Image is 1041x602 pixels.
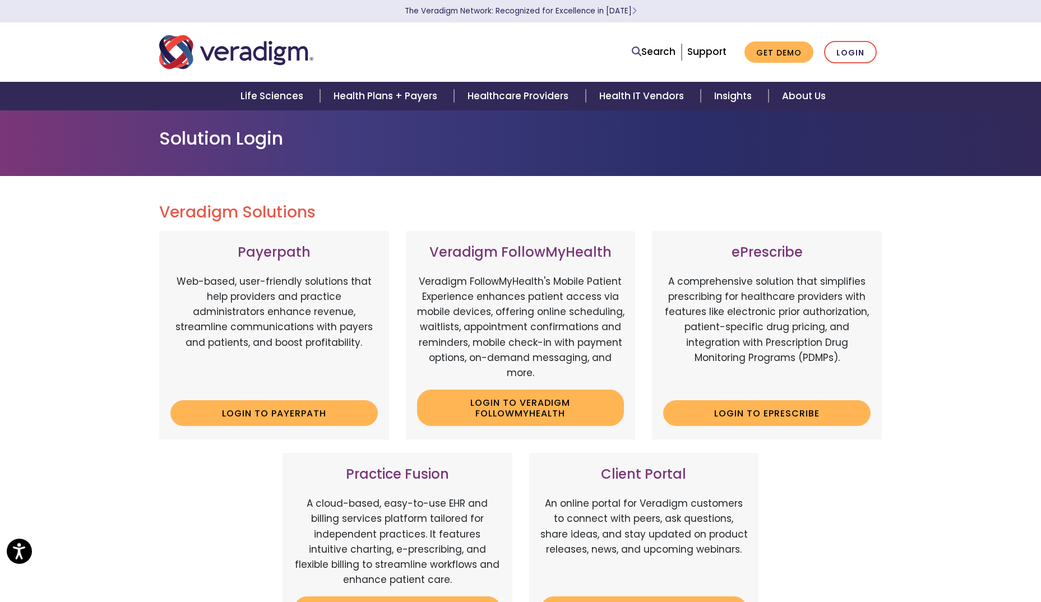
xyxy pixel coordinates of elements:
[701,82,769,110] a: Insights
[632,44,676,59] a: Search
[663,274,871,392] p: A comprehensive solution that simplifies prescribing for healthcare providers with features like ...
[159,128,882,149] h1: Solution Login
[417,244,624,261] h3: Veradigm FollowMyHealth
[744,41,813,63] a: Get Demo
[540,496,748,587] p: An online portal for Veradigm customers to connect with peers, ask questions, share ideas, and st...
[294,466,501,483] h3: Practice Fusion
[824,41,877,64] a: Login
[170,400,378,426] a: Login to Payerpath
[687,45,727,58] a: Support
[417,274,624,381] p: Veradigm FollowMyHealth's Mobile Patient Experience enhances patient access via mobile devices, o...
[159,203,882,222] h2: Veradigm Solutions
[170,244,378,261] h3: Payerpath
[586,82,701,110] a: Health IT Vendors
[405,6,637,16] a: The Veradigm Network: Recognized for Excellence in [DATE]Learn More
[170,274,378,392] p: Web-based, user-friendly solutions that help providers and practice administrators enhance revenu...
[159,34,313,71] img: Veradigm logo
[320,82,454,110] a: Health Plans + Payers
[294,496,501,587] p: A cloud-based, easy-to-use EHR and billing services platform tailored for independent practices. ...
[454,82,585,110] a: Healthcare Providers
[632,6,637,16] span: Learn More
[663,400,871,426] a: Login to ePrescribe
[663,244,871,261] h3: ePrescribe
[540,466,748,483] h3: Client Portal
[227,82,320,110] a: Life Sciences
[417,390,624,426] a: Login to Veradigm FollowMyHealth
[769,82,839,110] a: About Us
